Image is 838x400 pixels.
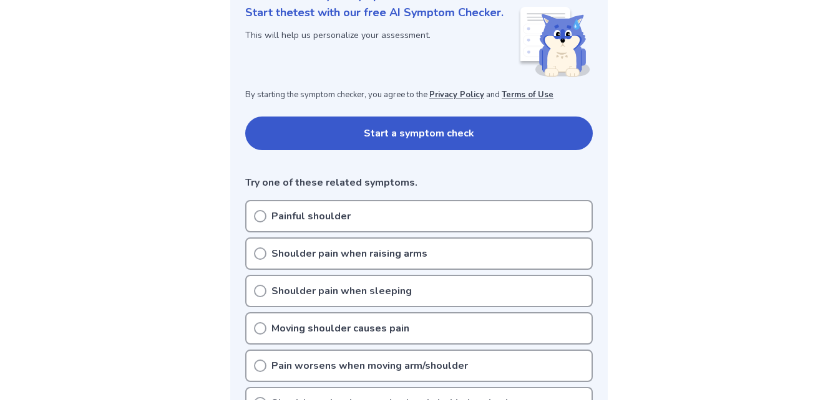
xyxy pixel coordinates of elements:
a: Terms of Use [502,89,553,100]
a: Privacy Policy [429,89,484,100]
button: Start a symptom check [245,117,593,150]
p: Shoulder pain when raising arms [271,246,427,261]
p: Moving shoulder causes pain [271,321,409,336]
p: Pain worsens when moving arm/shoulder [271,358,468,373]
img: Shiba [518,7,590,77]
p: This will help us personalize your assessment. [245,29,504,42]
p: Painful shoulder [271,209,351,224]
p: Try one of these related symptoms. [245,175,593,190]
p: By starting the symptom checker, you agree to the and [245,89,593,102]
p: Shoulder pain when sleeping [271,283,412,298]
p: Start the test with our free AI Symptom Checker. [245,4,504,21]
